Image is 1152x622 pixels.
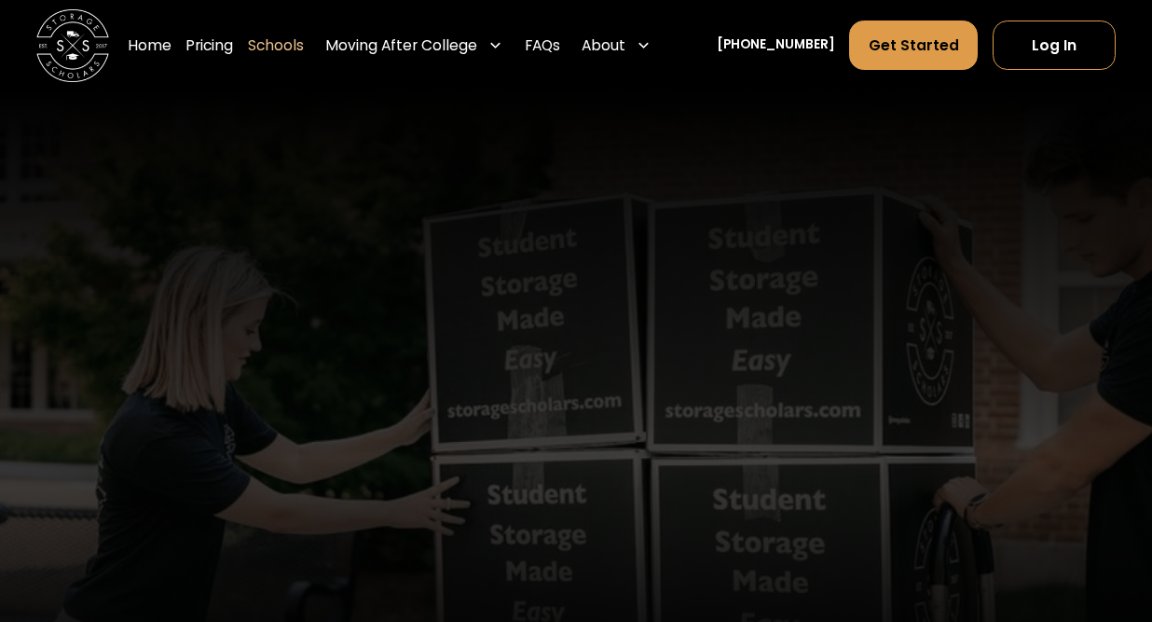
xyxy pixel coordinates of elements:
a: Home [128,20,171,70]
img: Storage Scholars main logo [36,9,109,82]
a: [PHONE_NUMBER] [717,35,835,54]
a: Log In [993,21,1116,70]
div: Moving After College [325,35,477,56]
a: FAQs [525,20,560,70]
a: Pricing [185,20,233,70]
div: About [582,35,625,56]
a: Schools [248,20,304,70]
a: Get Started [849,21,978,70]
